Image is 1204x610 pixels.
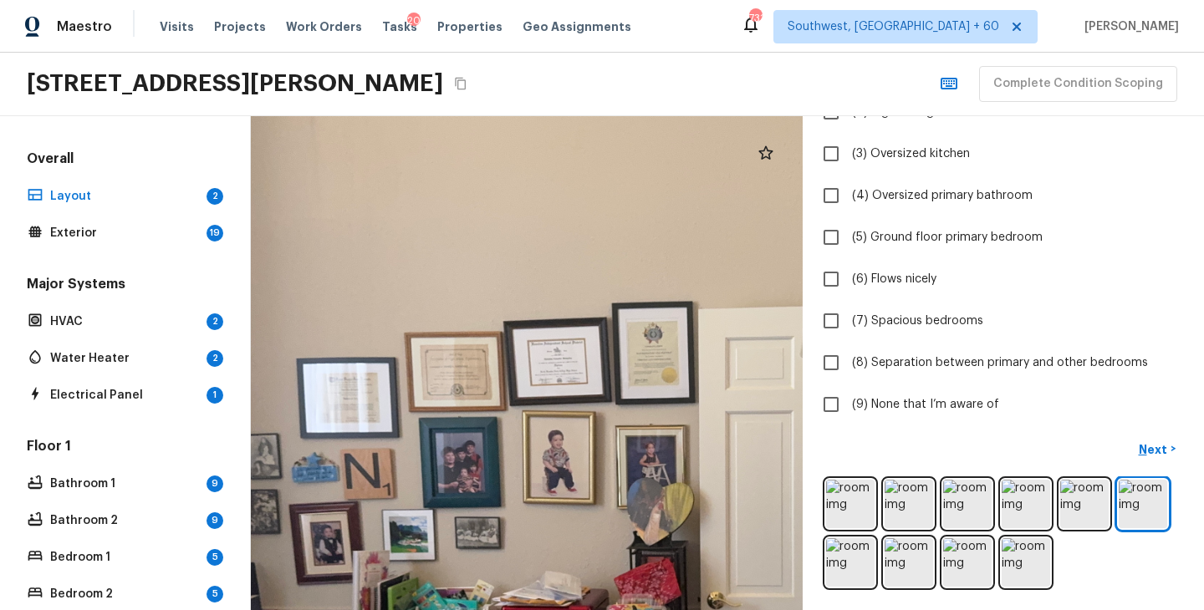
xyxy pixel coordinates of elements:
span: (3) Oversized kitchen [852,145,970,162]
div: 5 [207,586,223,602]
button: Copy Address [450,73,472,94]
p: Bathroom 1 [50,475,200,492]
span: (8) Separation between primary and other bedrooms [852,354,1148,371]
span: Tasks [382,21,417,33]
img: room img [943,480,992,528]
span: Work Orders [286,18,362,35]
div: 2 [207,313,223,330]
span: [PERSON_NAME] [1078,18,1179,35]
span: Southwest, [GEOGRAPHIC_DATA] + 60 [788,18,999,35]
span: (6) Flows nicely [852,271,936,287]
span: Properties [437,18,503,35]
p: Bedroom 2 [50,586,200,602]
div: 1 [207,387,223,404]
div: 5 [207,549,223,566]
p: HVAC [50,313,200,330]
p: Water Heater [50,350,200,367]
span: (7) Spacious bedrooms [852,313,983,329]
p: Electrical Panel [50,387,200,404]
div: 2 [207,350,223,367]
img: room img [1002,480,1050,528]
p: Exterior [50,225,200,241]
p: Bathroom 2 [50,512,200,529]
h5: Floor 1 [23,437,227,459]
img: room img [1119,480,1167,528]
h2: [STREET_ADDRESS][PERSON_NAME] [27,69,443,99]
span: Projects [214,18,266,35]
p: Bedroom 1 [50,549,200,566]
div: 9 [207,475,223,492]
img: room img [826,538,875,587]
img: room img [885,538,933,587]
span: (9) None that I’m aware of [852,396,999,413]
h5: Overall [23,150,227,171]
img: room img [1060,480,1109,528]
span: Visits [160,18,194,35]
h5: Major Systems [23,275,227,297]
button: Next> [1130,435,1184,463]
div: 19 [207,225,223,241]
div: 20 [407,13,421,29]
div: 731 [749,10,761,27]
div: 9 [207,512,223,529]
span: Maestro [57,18,112,35]
p: Next [1139,441,1171,458]
span: Geo Assignments [523,18,631,35]
span: (5) Ground floor primary bedroom [852,229,1043,246]
p: Layout [50,188,200,205]
img: room img [1002,538,1050,587]
img: room img [885,480,933,528]
img: room img [826,480,875,528]
img: room img [943,538,992,587]
span: (4) Oversized primary bathroom [852,187,1033,204]
div: 2 [207,188,223,205]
